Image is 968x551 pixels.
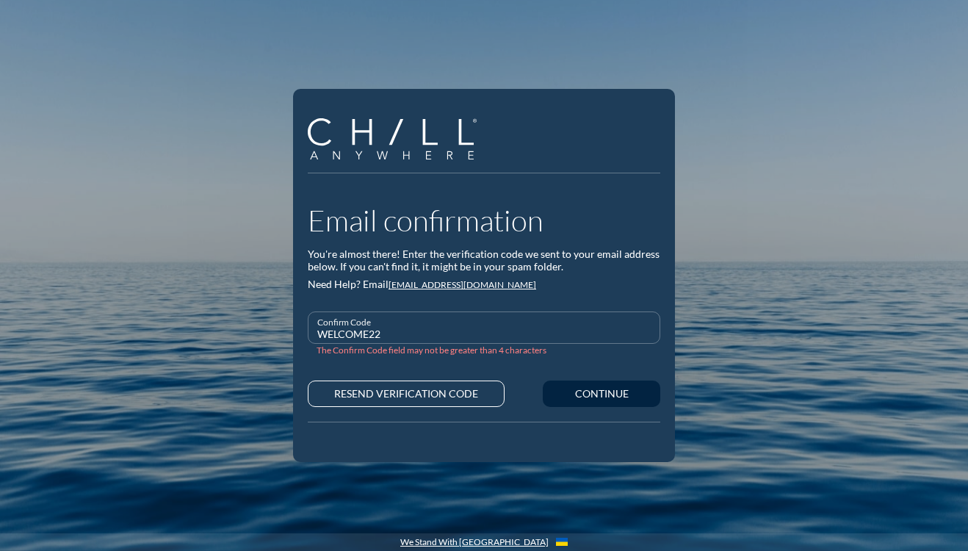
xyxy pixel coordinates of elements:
[543,381,660,407] button: Continue
[317,345,651,356] div: The Confirm Code field may not be greater than 4 characters
[308,248,660,273] div: You're almost there! Enter the verification code we sent to your email address below. If you can'...
[556,538,568,546] img: Flag_of_Ukraine.1aeecd60.svg
[308,118,477,160] img: Company Logo
[308,118,488,162] a: Company Logo
[334,388,478,400] div: RESEND VERIFICATION CODE
[308,381,505,407] button: RESEND VERIFICATION CODE
[400,537,549,547] a: We Stand With [GEOGRAPHIC_DATA]
[308,278,389,290] span: Need Help? Email
[389,279,536,290] a: [EMAIL_ADDRESS][DOMAIN_NAME]
[308,203,660,238] h1: Email confirmation
[317,325,651,343] input: Confirm Code
[568,388,635,400] div: Continue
